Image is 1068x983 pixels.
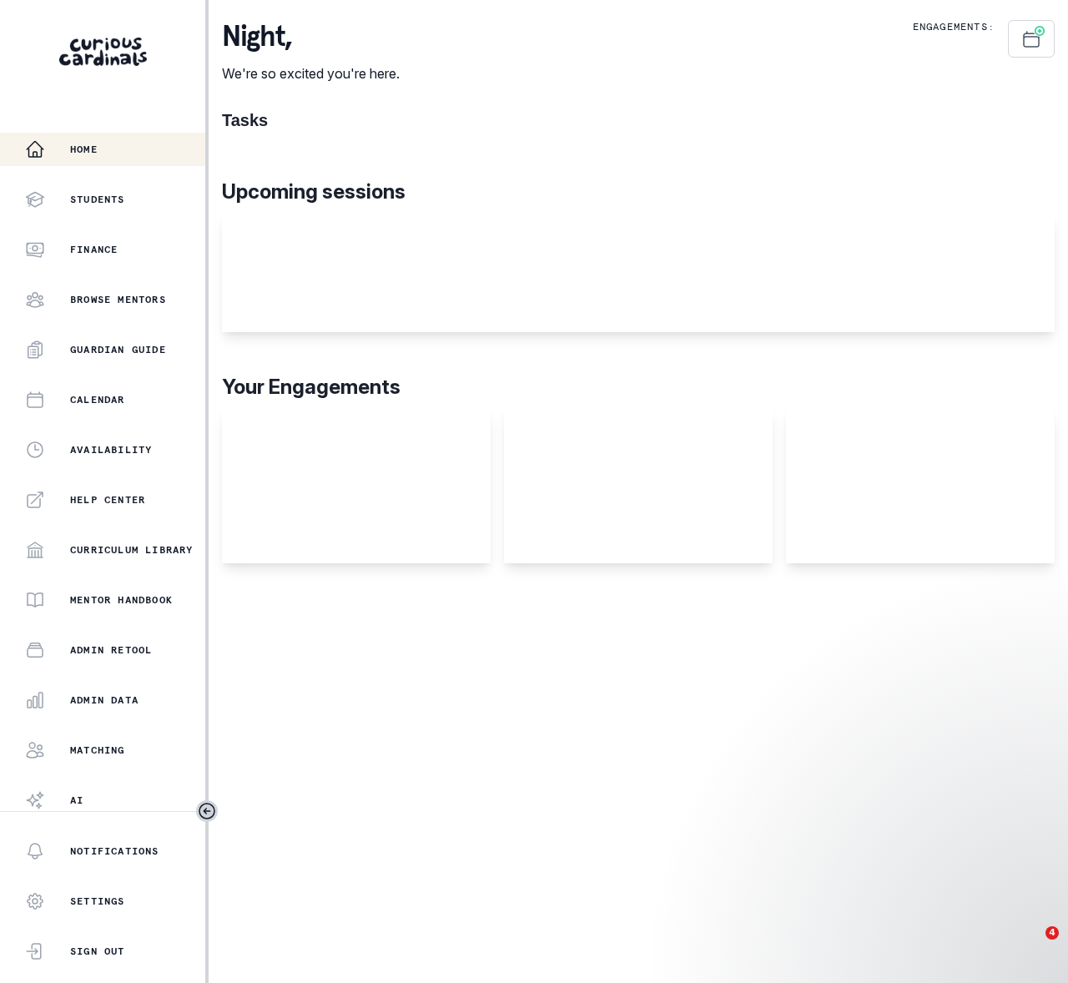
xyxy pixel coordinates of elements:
[222,177,1055,207] p: Upcoming sessions
[222,372,1055,402] p: Your Engagements
[196,800,218,822] button: Toggle sidebar
[222,110,1055,130] h1: Tasks
[59,38,147,66] img: Curious Cardinals Logo
[1011,926,1051,966] iframe: Intercom live chat
[1045,926,1059,940] span: 4
[70,493,145,507] p: Help Center
[70,393,125,406] p: Calendar
[70,143,98,156] p: Home
[70,443,152,456] p: Availability
[70,343,166,356] p: Guardian Guide
[70,293,166,306] p: Browse Mentors
[222,63,400,83] p: We're so excited you're here.
[70,844,159,858] p: Notifications
[70,643,152,657] p: Admin Retool
[70,693,139,707] p: Admin Data
[70,794,83,807] p: AI
[70,193,125,206] p: Students
[70,593,173,607] p: Mentor Handbook
[70,895,125,908] p: Settings
[70,744,125,757] p: Matching
[222,20,400,53] p: night ,
[70,243,118,256] p: Finance
[1008,20,1055,58] button: Schedule Sessions
[913,20,995,33] p: Engagements:
[70,543,194,557] p: Curriculum Library
[70,945,125,958] p: Sign Out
